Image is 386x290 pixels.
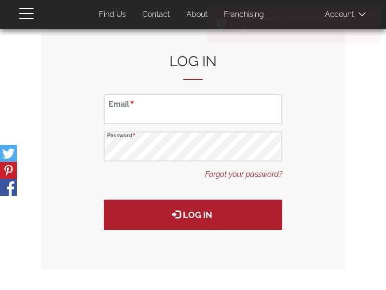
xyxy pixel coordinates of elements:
[104,200,282,230] button: Log in
[371,10,376,20] button: ×
[135,5,177,24] a: Contact
[104,94,282,124] input: Email
[205,169,282,180] a: Forgot your password?
[232,13,368,35] div: Woah Cowboy! You'll need to login first.
[217,5,271,24] a: Franchising
[179,5,215,24] a: About
[104,53,282,80] h2: Log in
[92,5,133,24] a: Find Us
